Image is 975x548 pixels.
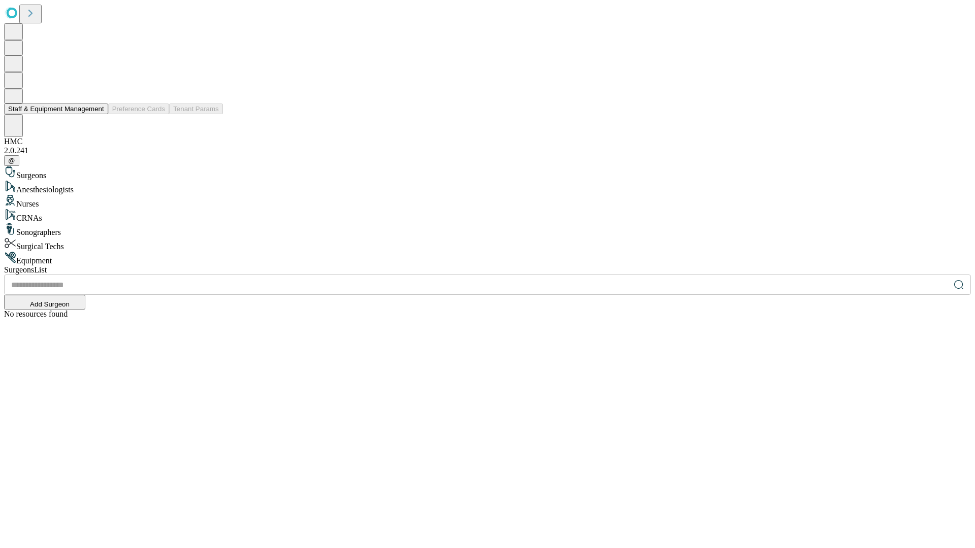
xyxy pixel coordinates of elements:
[169,104,223,114] button: Tenant Params
[4,166,971,180] div: Surgeons
[4,295,85,310] button: Add Surgeon
[4,223,971,237] div: Sonographers
[4,155,19,166] button: @
[4,146,971,155] div: 2.0.241
[4,180,971,194] div: Anesthesiologists
[4,209,971,223] div: CRNAs
[4,265,971,275] div: Surgeons List
[4,194,971,209] div: Nurses
[4,310,971,319] div: No resources found
[8,157,15,164] span: @
[4,104,108,114] button: Staff & Equipment Management
[4,137,971,146] div: HMC
[4,251,971,265] div: Equipment
[30,300,70,308] span: Add Surgeon
[4,237,971,251] div: Surgical Techs
[108,104,169,114] button: Preference Cards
